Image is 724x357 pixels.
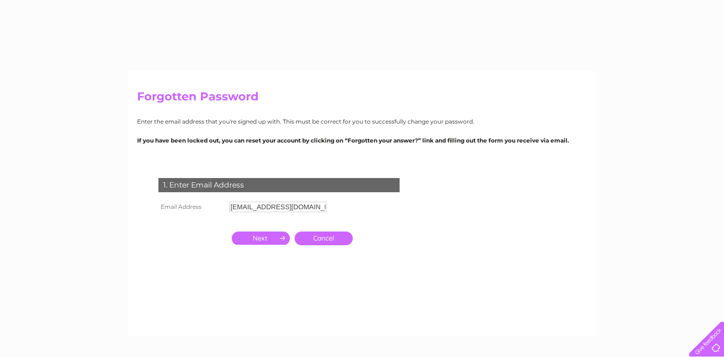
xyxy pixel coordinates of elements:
a: Cancel [295,232,353,245]
p: Enter the email address that you're signed up with. This must be correct for you to successfully ... [137,117,587,126]
div: 1. Enter Email Address [158,178,400,192]
h2: Forgotten Password [137,90,587,108]
p: If you have been locked out, you can reset your account by clicking on “Forgotten your answer?” l... [137,136,587,145]
th: Email Address [156,199,227,214]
